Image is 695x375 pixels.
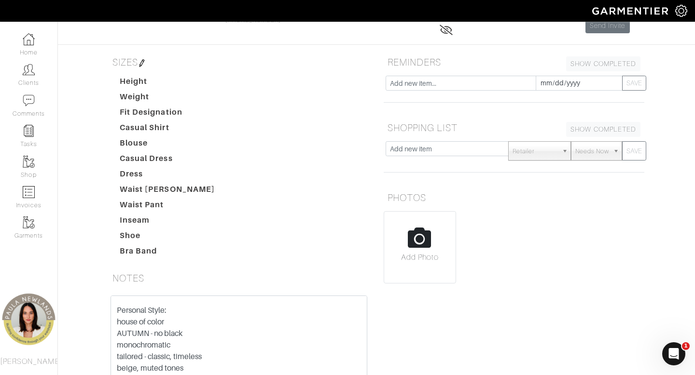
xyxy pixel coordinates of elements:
input: Add new item... [386,76,536,91]
img: dashboard-icon-dbcd8f5a0b271acd01030246c82b418ddd0df26cd7fceb0bd07c9910d44c42f6.png [23,33,35,45]
img: garmentier-logo-header-white-b43fb05a5012e4ada735d5af1a66efaba907eab6374d6393d1fbf88cb4ef424d.png [587,2,675,19]
dt: Fit Designation [112,107,222,122]
dt: Shoe [112,230,222,245]
iframe: Intercom live chat [662,342,685,365]
img: gear-icon-white-bd11855cb880d31180b6d7d6211b90ccbf57a29d726f0c71d8c61bd08dd39cc2.png [675,5,687,17]
a: Send Invite [585,18,630,33]
span: Retailer [513,142,558,161]
span: 1 [682,342,690,350]
dt: Inseam [112,214,222,230]
img: comment-icon-a0a6a9ef722e966f86d9cbdc48e553b5cf19dbc54f86b18d962a5391bc8f6eb6.png [23,94,35,107]
img: orders-icon-0abe47150d42831381b5fb84f609e132dff9fe21cb692f30cb5eec754e2cba89.png [23,186,35,198]
img: garments-icon-b7da505a4dc4fd61783c78ac3ca0ef83fa9d6f193b1c9dc38574b1d14d53ca28.png [23,156,35,168]
img: garments-icon-b7da505a4dc4fd61783c78ac3ca0ef83fa9d6f193b1c9dc38574b1d14d53ca28.png [23,216,35,228]
h5: PHOTOS [384,188,644,207]
dt: Blouse [112,137,222,153]
img: pen-cf24a1663064a2ec1b9c1bd2387e9de7a2fa800b781884d57f21acf72779bad2.png [138,59,146,67]
a: SHOW COMPLETED [566,122,640,137]
a: SHOW COMPLETED [566,56,640,71]
dt: Weight [112,91,222,107]
dt: Bra Band [112,245,222,261]
button: SAVE [622,141,646,161]
h5: NOTES [109,268,369,288]
dt: Casual Shirt [112,122,222,137]
dt: Dress [112,168,222,184]
input: Add new item [386,141,509,156]
dt: Waist Pant [112,199,222,214]
button: SAVE [622,76,646,91]
span: Needs Now [575,142,609,161]
h5: REMINDERS [384,53,644,72]
img: reminder-icon-8004d30b9f0a5d33ae49ab947aed9ed385cf756f9e5892f1edd6e32f2345188e.png [23,125,35,137]
h5: SHOPPING LIST [384,118,644,137]
dt: Waist [PERSON_NAME] [112,184,222,199]
h5: SIZES [109,53,369,72]
dt: Height [112,76,222,91]
dt: Casual Dress [112,153,222,168]
img: clients-icon-6bae9207a08558b7cb47a8932f037763ab4055f8c8b6bfacd5dc20c3e0201464.png [23,64,35,76]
